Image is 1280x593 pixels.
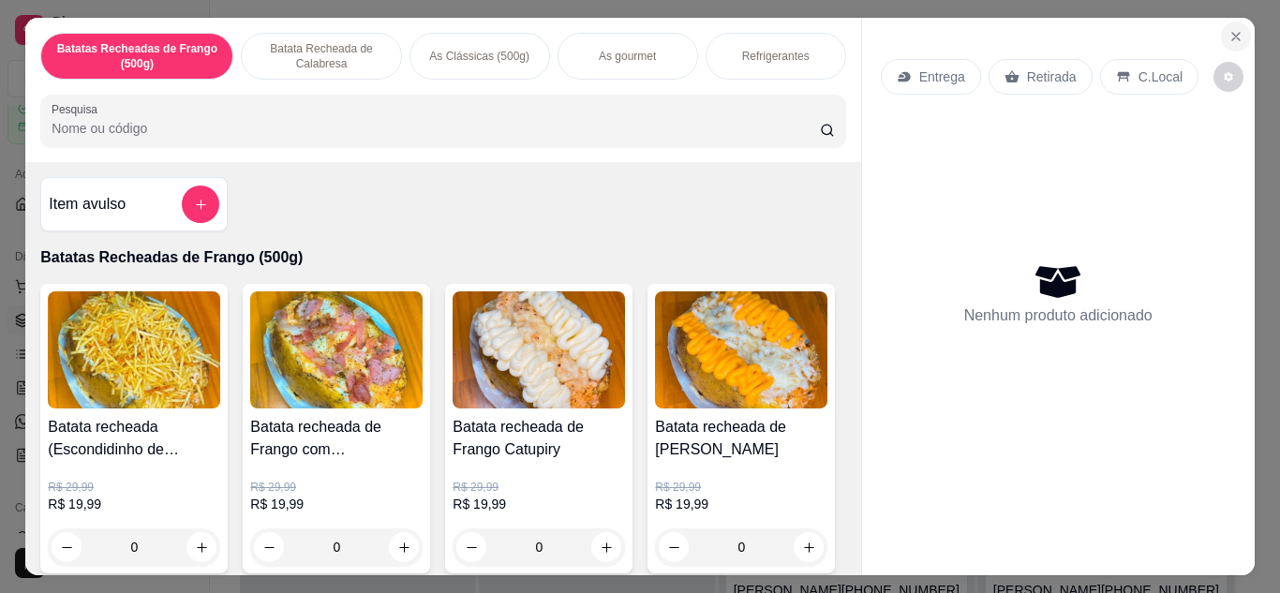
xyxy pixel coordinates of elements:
[453,416,625,461] h4: Batata recheada de Frango Catupiry
[48,291,220,408] img: product-image
[40,246,845,269] p: Batatas Recheadas de Frango (500g)
[52,119,820,138] input: Pesquisa
[964,304,1153,327] p: Nenhum produto adicionado
[742,49,810,64] p: Refrigerantes
[52,101,104,117] label: Pesquisa
[250,495,423,513] p: R$ 19,99
[250,291,423,408] img: product-image
[48,416,220,461] h4: Batata recheada (Escondidinho de Frango) 500g
[250,416,423,461] h4: Batata recheada de Frango com [PERSON_NAME]
[1213,62,1243,92] button: decrease-product-quantity
[655,480,827,495] p: R$ 29,99
[655,495,827,513] p: R$ 19,99
[1139,67,1183,86] p: C.Local
[453,291,625,408] img: product-image
[453,480,625,495] p: R$ 29,99
[599,49,656,64] p: As gourmet
[919,67,965,86] p: Entrega
[655,416,827,461] h4: Batata recheada de [PERSON_NAME]
[182,185,219,223] button: add-separate-item
[48,495,220,513] p: R$ 19,99
[250,480,423,495] p: R$ 29,99
[453,495,625,513] p: R$ 19,99
[257,41,385,71] p: Batata Recheada de Calabresa
[429,49,529,64] p: As Clássicas (500g)
[1221,22,1251,52] button: Close
[56,41,217,71] p: Batatas Recheadas de Frango (500g)
[655,291,827,408] img: product-image
[49,193,126,215] h4: Item avulso
[48,480,220,495] p: R$ 29,99
[1027,67,1077,86] p: Retirada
